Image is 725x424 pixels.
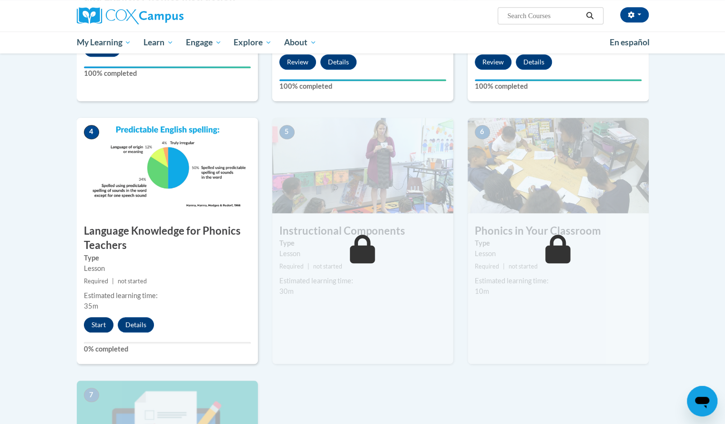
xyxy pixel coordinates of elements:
[475,125,490,139] span: 6
[475,54,511,70] button: Review
[77,224,258,253] h3: Language Knowledge for Phonics Teachers
[610,37,650,47] span: En español
[234,37,272,48] span: Explore
[84,317,113,332] button: Start
[284,37,317,48] span: About
[475,287,489,295] span: 10m
[118,317,154,332] button: Details
[320,54,357,70] button: Details
[603,32,656,52] a: En español
[227,31,278,53] a: Explore
[279,287,294,295] span: 30m
[475,79,642,81] div: Your progress
[582,10,597,21] button: Search
[84,125,99,139] span: 4
[509,263,538,270] span: not started
[186,37,222,48] span: Engage
[475,263,499,270] span: Required
[272,224,453,238] h3: Instructional Components
[506,10,582,21] input: Search Courses
[475,81,642,92] label: 100% completed
[84,302,98,310] span: 35m
[278,31,323,53] a: About
[307,263,309,270] span: |
[76,37,131,48] span: My Learning
[279,79,446,81] div: Your progress
[475,276,642,286] div: Estimated learning time:
[279,248,446,259] div: Lesson
[84,388,99,402] span: 7
[84,263,251,274] div: Lesson
[77,7,258,24] a: Cox Campus
[112,278,114,285] span: |
[313,263,342,270] span: not started
[84,278,108,285] span: Required
[620,7,649,22] button: Account Settings
[71,31,138,53] a: My Learning
[84,253,251,263] label: Type
[84,344,251,354] label: 0% completed
[468,118,649,213] img: Course Image
[180,31,228,53] a: Engage
[279,276,446,286] div: Estimated learning time:
[272,118,453,213] img: Course Image
[118,278,147,285] span: not started
[468,224,649,238] h3: Phonics in Your Classroom
[475,238,642,248] label: Type
[84,68,251,79] label: 100% completed
[84,66,251,68] div: Your progress
[279,263,304,270] span: Required
[279,238,446,248] label: Type
[687,386,717,416] iframe: Button to launch messaging window
[279,125,295,139] span: 5
[62,31,663,53] div: Main menu
[503,263,505,270] span: |
[77,7,184,24] img: Cox Campus
[84,290,251,301] div: Estimated learning time:
[279,54,316,70] button: Review
[475,248,642,259] div: Lesson
[143,37,174,48] span: Learn
[137,31,180,53] a: Learn
[77,118,258,213] img: Course Image
[279,81,446,92] label: 100% completed
[516,54,552,70] button: Details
